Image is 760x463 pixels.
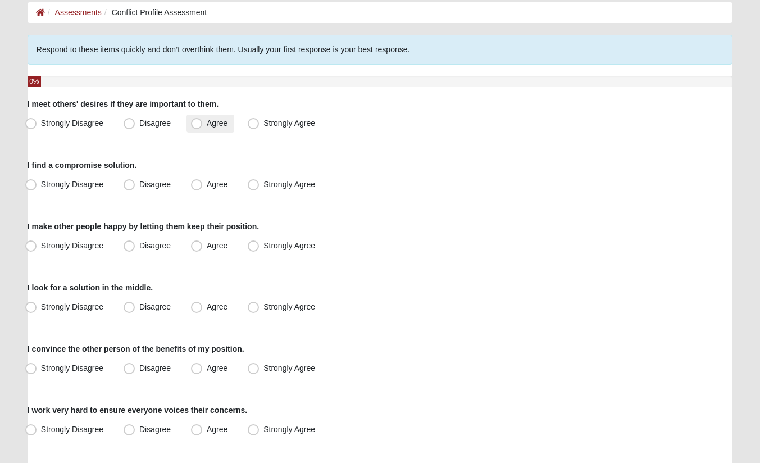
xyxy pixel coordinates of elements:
span: Respond to these items quickly and don’t overthink them. Usually your first response is your best... [37,45,410,54]
span: Strongly Disagree [41,180,103,189]
span: Strongly Agree [263,241,315,250]
span: Strongly Disagree [41,119,103,128]
span: Agree [207,241,227,250]
li: Conflict Profile Assessment [102,7,207,19]
span: Disagree [139,364,171,373]
span: Strongly Agree [263,119,315,128]
span: Strongly Disagree [41,302,103,311]
span: Disagree [139,241,171,250]
span: Strongly Agree [263,425,315,434]
a: Assessments [55,8,102,17]
label: I work very hard to ensure everyone voices their concerns. [28,405,247,416]
div: 0% [28,76,41,87]
span: Strongly Agree [263,302,315,311]
span: Strongly Disagree [41,364,103,373]
span: Agree [207,302,227,311]
label: I find a compromise solution. [28,160,136,171]
span: Disagree [139,180,171,189]
span: Agree [207,119,227,128]
label: I convince the other person of the benefits of my position. [28,343,244,355]
label: I make other people happy by letting them keep their position. [28,221,259,232]
label: I look for a solution in the middle. [28,282,153,293]
span: Agree [207,180,227,189]
span: Strongly Disagree [41,241,103,250]
span: Strongly Disagree [41,425,103,434]
span: Disagree [139,302,171,311]
span: Agree [207,425,227,434]
span: Disagree [139,425,171,434]
span: Strongly Agree [263,364,315,373]
span: Strongly Agree [263,180,315,189]
label: I meet others' desires if they are important to them. [28,98,219,110]
span: Agree [207,364,227,373]
span: Disagree [139,119,171,128]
